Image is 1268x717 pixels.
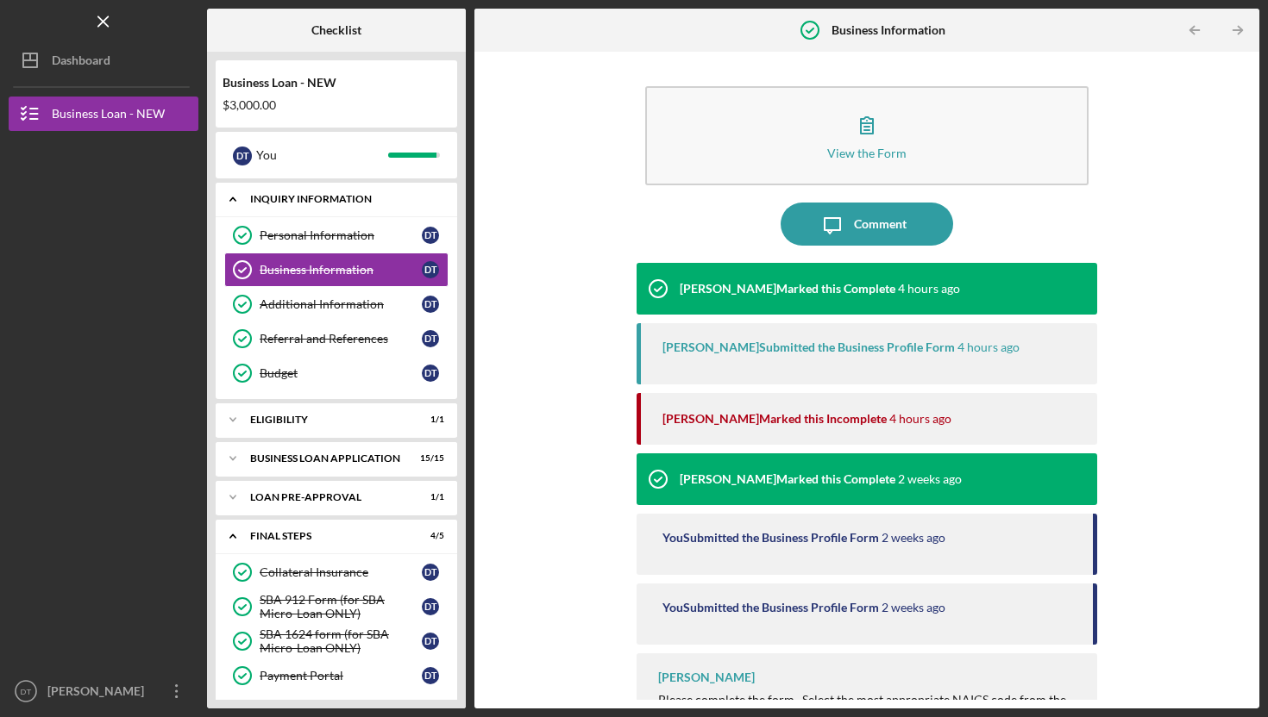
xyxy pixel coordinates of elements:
[832,23,945,37] b: Business Information
[422,667,439,684] div: D T
[413,415,444,425] div: 1 / 1
[256,140,388,170] div: You
[224,658,449,693] a: Payment PortalDT
[645,86,1089,185] button: View the Form
[224,287,449,321] a: Additional InformationDT
[898,282,960,296] time: 2025-09-24 14:25
[224,218,449,253] a: Personal InformationDT
[52,97,165,135] div: Business Loan - NEW
[413,531,444,541] div: 4 / 5
[422,227,439,244] div: D T
[9,674,198,708] button: DT[PERSON_NAME]
[43,674,155,713] div: [PERSON_NAME]
[223,76,450,90] div: Business Loan - NEW
[662,601,879,614] div: You Submitted the Business Profile Form
[889,412,951,426] time: 2025-09-24 14:25
[260,565,422,579] div: Collateral Insurance
[422,564,439,581] div: D T
[224,356,449,390] a: BudgetDT
[250,453,401,464] div: BUSINESS LOAN APPLICATION
[224,589,449,624] a: SBA 912 Form (for SBA Micro-Loan ONLY)DT
[260,366,422,380] div: Budget
[680,472,895,486] div: [PERSON_NAME] Marked this Complete
[250,492,401,502] div: LOAN PRE-APPROVAL
[9,43,198,78] button: Dashboard
[422,261,439,278] div: D T
[422,633,439,650] div: D T
[827,147,907,159] div: View the Form
[224,321,449,356] a: Referral and ReferencesDT
[21,687,32,696] text: DT
[224,555,449,589] a: Collateral InsuranceDT
[422,296,439,313] div: D T
[662,531,879,545] div: You Submitted the Business Profile Form
[260,297,422,311] div: Additional Information
[260,228,422,242] div: Personal Information
[882,531,945,545] time: 2025-09-10 15:39
[662,340,955,354] div: [PERSON_NAME] Submitted the Business Profile Form
[260,263,422,277] div: Business Information
[781,203,953,246] button: Comment
[52,43,110,82] div: Dashboard
[260,627,422,655] div: SBA 1624 form (for SBA Micro-Loan ONLY)
[224,624,449,658] a: SBA 1624 form (for SBA Micro-Loan ONLY)DT
[898,472,962,486] time: 2025-09-12 18:07
[223,98,450,112] div: $3,000.00
[224,253,449,287] a: Business InformationDT
[413,453,444,464] div: 15 / 15
[250,415,401,425] div: ELIGIBILITY
[413,492,444,502] div: 1 / 1
[658,670,755,684] div: [PERSON_NAME]
[260,593,422,620] div: SBA 912 Form (for SBA Micro-Loan ONLY)
[882,601,945,614] time: 2025-09-10 15:38
[662,412,887,426] div: [PERSON_NAME] Marked this Incomplete
[233,147,252,165] div: D T
[680,282,895,296] div: [PERSON_NAME] Marked this Complete
[250,194,436,204] div: INQUIRY INFORMATION
[311,23,361,37] b: Checklist
[422,330,439,347] div: D T
[957,340,1020,354] time: 2025-09-24 14:25
[422,598,439,615] div: D T
[260,332,422,346] div: Referral and References
[260,669,422,683] div: Payment Portal
[422,365,439,382] div: D T
[250,531,401,541] div: FINAL STEPS
[9,97,198,131] button: Business Loan - NEW
[854,203,907,246] div: Comment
